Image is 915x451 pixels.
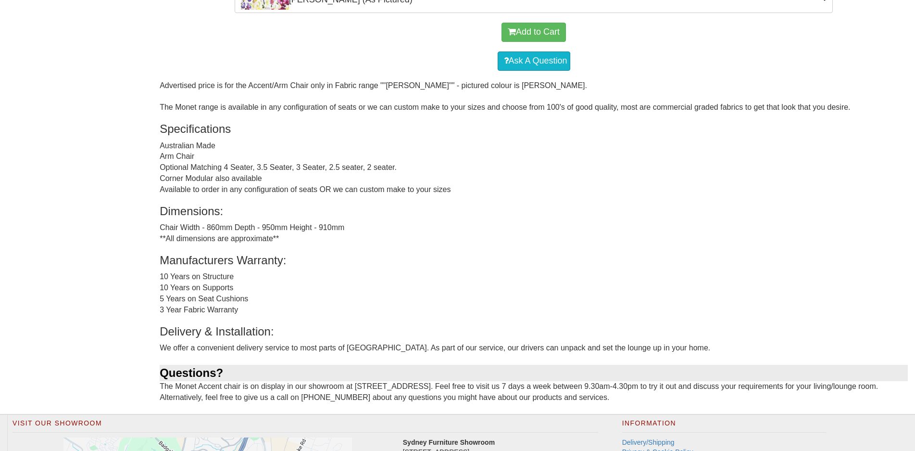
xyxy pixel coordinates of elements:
button: Add to Cart [501,23,566,42]
div: Advertised price is for the Accent/Arm Chair only in Fabric range ""[PERSON_NAME]"" - pictured co... [160,80,908,414]
h3: Specifications [160,123,908,135]
strong: Sydney Furniture Showroom [403,438,495,446]
a: Ask A Question [498,52,570,71]
div: Questions? [160,365,908,381]
a: Delivery/Shipping [622,438,675,446]
h3: Dimensions: [160,205,908,218]
h3: Manufacturers Warranty: [160,254,908,267]
h2: Information [622,420,827,432]
h2: Visit Our Showroom [13,420,598,432]
h3: Delivery & Installation: [160,325,908,338]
